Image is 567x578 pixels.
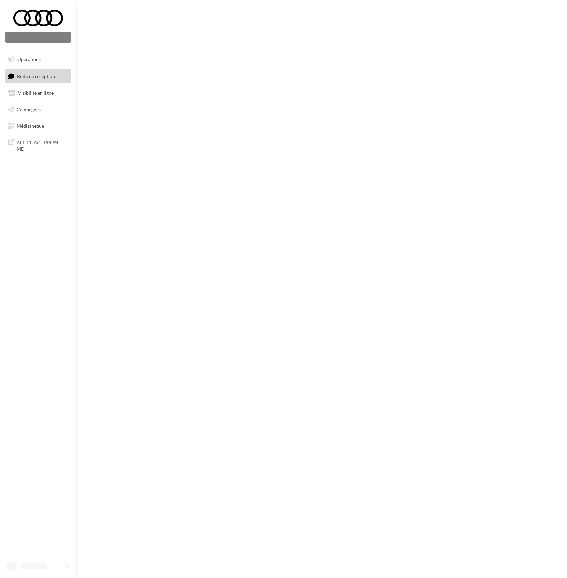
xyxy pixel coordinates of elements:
[18,90,54,96] span: Visibilité en ligne
[17,107,41,112] span: Campagnes
[4,52,72,66] a: Opérations
[17,73,55,79] span: Boîte de réception
[5,32,71,43] div: Nouvelle campagne
[4,69,72,83] a: Boîte de réception
[4,86,72,100] a: Visibilité en ligne
[4,135,72,155] a: AFFICHAGE PRESSE MD
[17,123,44,128] span: Médiathèque
[4,103,72,117] a: Campagnes
[4,119,72,133] a: Médiathèque
[17,56,41,62] span: Opérations
[17,138,68,152] span: AFFICHAGE PRESSE MD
